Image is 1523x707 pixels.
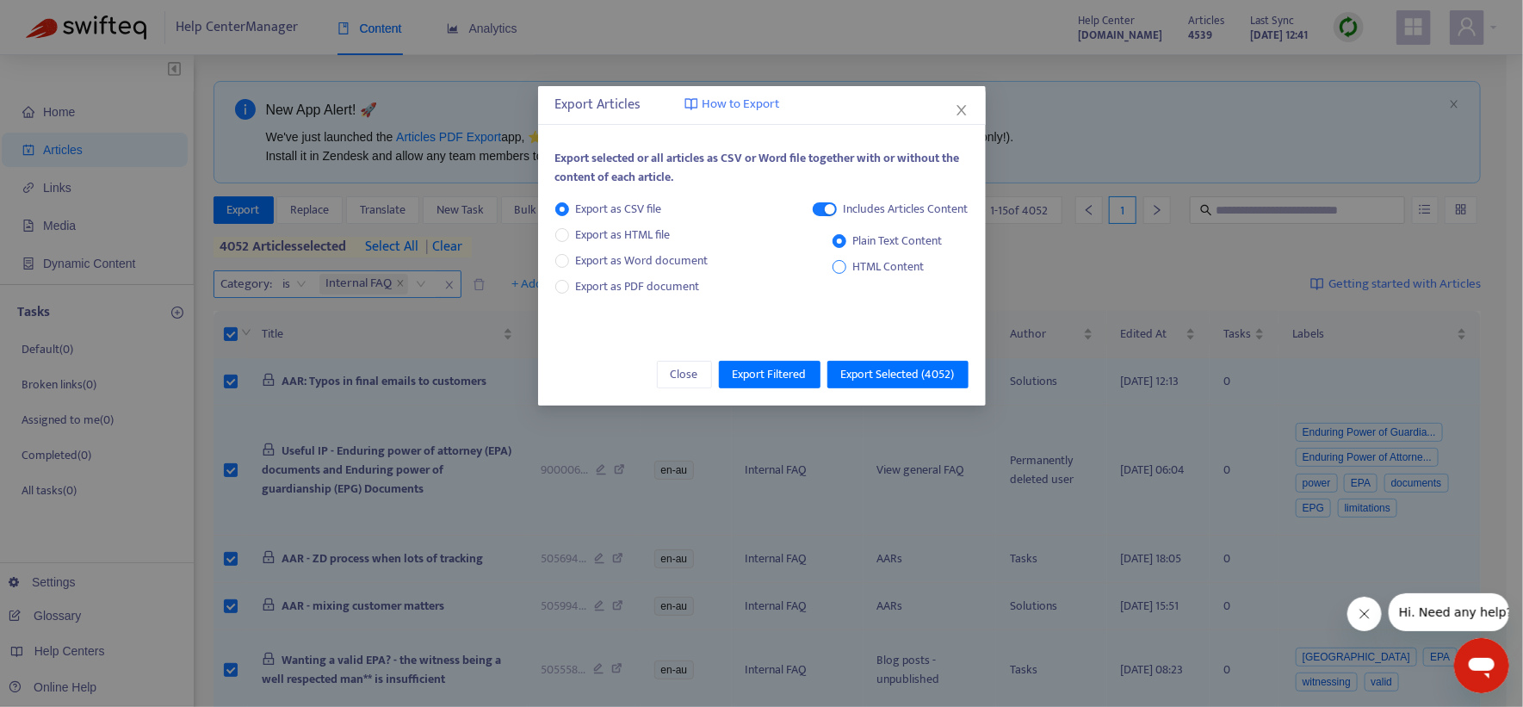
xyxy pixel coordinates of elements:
[555,148,960,187] span: Export selected or all articles as CSV or Word file together with or without the content of each ...
[827,361,969,388] button: Export Selected (4052)
[846,232,950,251] span: Plain Text Content
[10,12,124,26] span: Hi. Need any help?
[952,101,971,120] button: Close
[576,276,700,296] span: Export as PDF document
[846,257,932,276] span: HTML Content
[684,95,780,115] a: How to Export
[703,95,780,115] span: How to Export
[569,251,715,270] span: Export as Word document
[1389,593,1509,631] iframe: Message from company
[569,200,669,219] span: Export as CSV file
[733,365,807,384] span: Export Filtered
[684,97,698,111] img: image-link
[719,361,820,388] button: Export Filtered
[657,361,712,388] button: Close
[555,95,969,115] div: Export Articles
[841,365,955,384] span: Export Selected ( 4052 )
[1454,638,1509,693] iframe: Button to launch messaging window
[955,103,969,117] span: close
[844,200,969,219] div: Includes Articles Content
[671,365,698,384] span: Close
[1347,597,1382,631] iframe: Close message
[569,226,678,245] span: Export as HTML file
